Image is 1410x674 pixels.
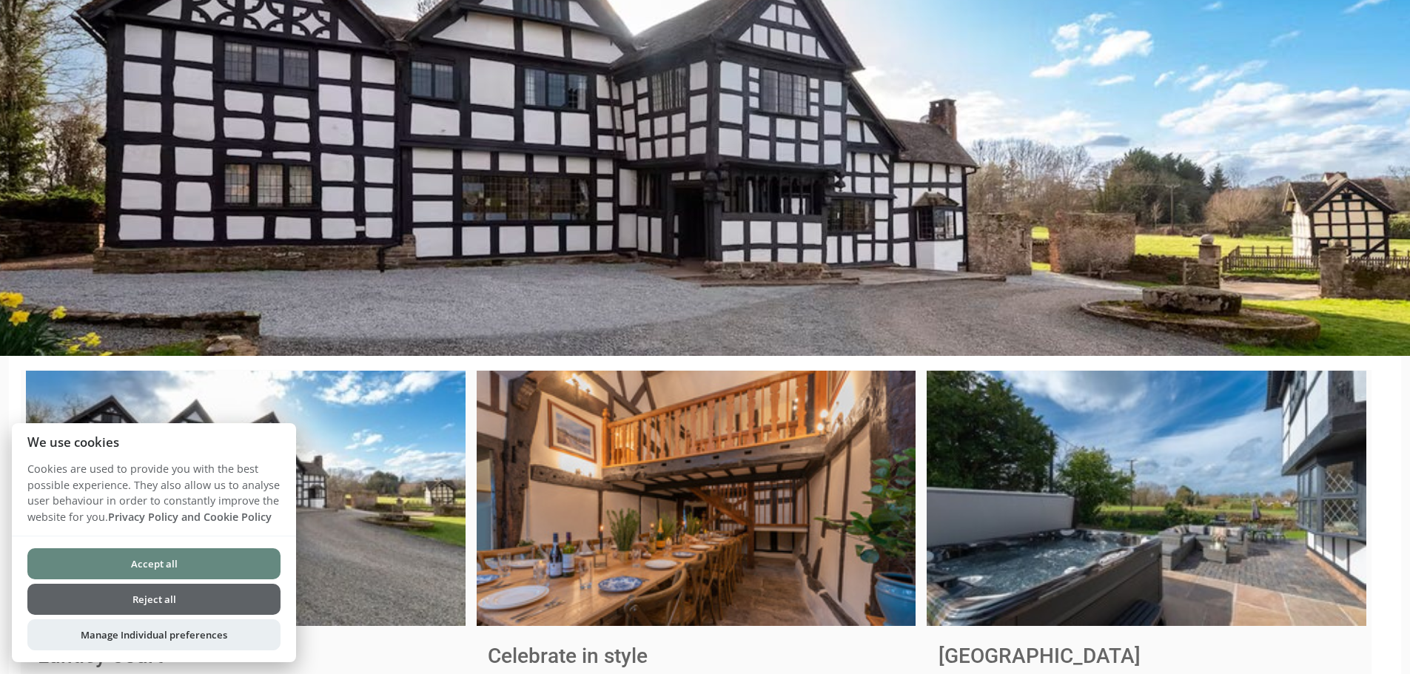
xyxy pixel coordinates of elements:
[26,371,466,626] img: thumbnail_9.full.jpg
[12,435,296,449] h2: We use cookies
[488,644,904,668] h1: Celebrate in style
[927,371,1366,626] img: thumbnail_16.full.jpg
[477,371,916,626] img: luntley-Court-Herefordshire-holiday-home-accomodation-sleeps-16.content.full.jpg
[939,644,1354,668] h1: [GEOGRAPHIC_DATA]
[27,584,281,615] button: Reject all
[12,461,296,536] p: Cookies are used to provide you with the best possible experience. They also allow us to analyse ...
[27,619,281,650] button: Manage Individual preferences
[27,548,281,579] button: Accept all
[108,510,272,524] a: Privacy Policy and Cookie Policy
